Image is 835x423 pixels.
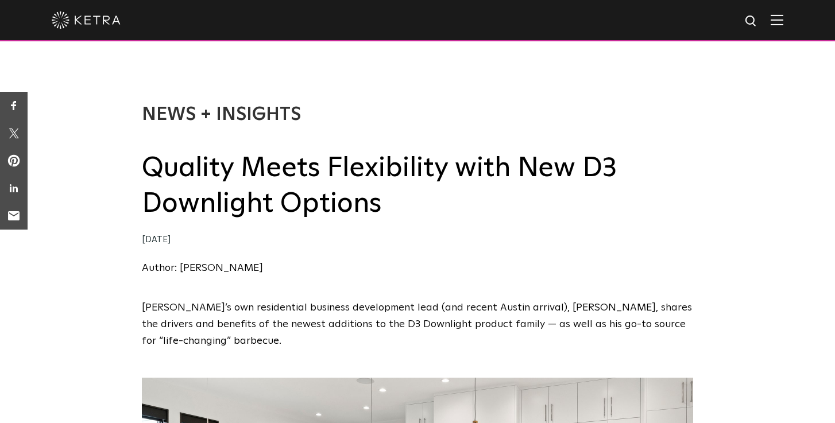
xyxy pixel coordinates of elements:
h2: Quality Meets Flexibility with New D3 Downlight Options [142,150,693,222]
div: [DATE] [142,232,693,249]
a: Author: [PERSON_NAME] [142,263,263,273]
img: Hamburger%20Nav.svg [771,14,783,25]
a: News + Insights [142,106,301,124]
img: search icon [744,14,759,29]
img: ketra-logo-2019-white [52,11,121,29]
span: [PERSON_NAME]’s own residential business development lead (and recent Austin arrival), [PERSON_NA... [142,302,692,346]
